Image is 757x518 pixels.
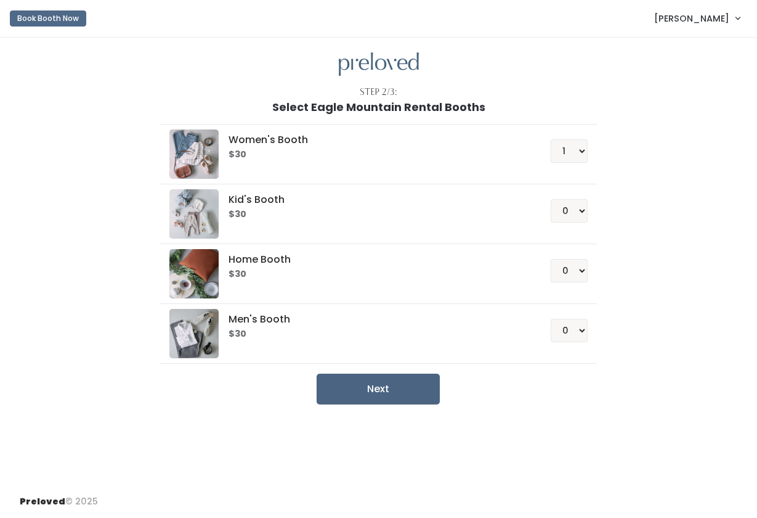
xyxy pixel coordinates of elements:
[229,150,521,160] h6: $30
[229,329,521,339] h6: $30
[654,12,729,25] span: [PERSON_NAME]
[229,194,521,205] h5: Kid's Booth
[229,254,521,265] h5: Home Booth
[169,309,219,358] img: preloved logo
[20,495,65,508] span: Preloved
[272,101,485,113] h1: Select Eagle Mountain Rental Booths
[169,249,219,298] img: preloved logo
[229,269,521,279] h6: $30
[229,134,521,146] h5: Women's Booth
[642,5,752,31] a: [PERSON_NAME]
[10,5,86,32] a: Book Booth Now
[229,314,521,325] h5: Men's Booth
[169,129,219,179] img: preloved logo
[360,86,397,99] div: Step 2/3:
[169,189,219,239] img: preloved logo
[317,374,440,405] button: Next
[10,10,86,27] button: Book Booth Now
[229,210,521,220] h6: $30
[20,485,98,508] div: © 2025
[339,52,419,76] img: preloved logo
